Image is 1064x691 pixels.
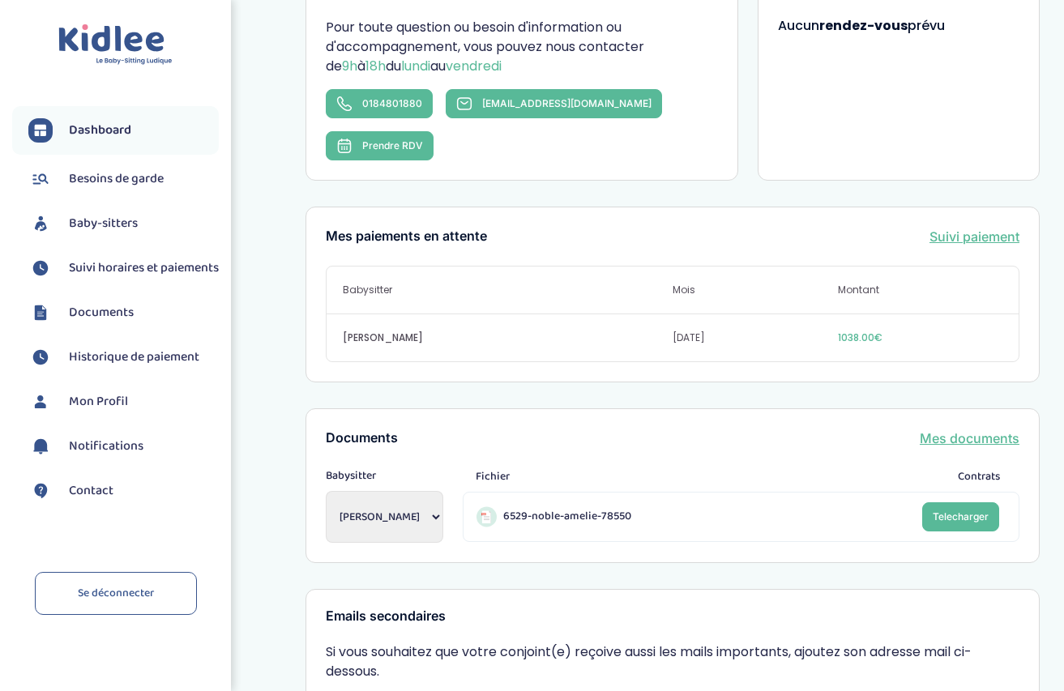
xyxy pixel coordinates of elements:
a: Se déconnecter [35,572,197,615]
img: logo.svg [58,24,173,66]
a: Mes documents [920,429,1019,448]
a: Telecharger [922,502,999,531]
span: 9h [342,57,357,75]
span: 0184801880 [362,97,422,109]
a: Contact [28,479,219,503]
a: Dashboard [28,118,219,143]
span: Contrats [958,468,1000,485]
span: [PERSON_NAME] [343,331,673,345]
span: Historique de paiement [69,348,199,367]
span: Prendre RDV [362,139,423,151]
span: Montant [838,283,1002,297]
span: Fichier [476,468,510,485]
span: 18h [365,57,386,75]
span: 1038.00€ [838,331,1002,345]
img: documents.svg [28,301,53,325]
span: Babysitter [343,283,673,297]
span: Documents [69,303,134,322]
button: Prendre RDV [326,131,434,160]
span: Suivi horaires et paiements [69,258,219,278]
img: notification.svg [28,434,53,459]
strong: rendez-vous [819,16,908,35]
h3: Emails secondaires [326,609,1019,624]
a: Historique de paiement [28,345,219,369]
img: profil.svg [28,390,53,414]
img: besoin.svg [28,167,53,191]
a: Baby-sitters [28,211,219,236]
a: Suivi horaires et paiements [28,256,219,280]
a: [EMAIL_ADDRESS][DOMAIN_NAME] [446,89,662,118]
span: Notifications [69,437,143,456]
span: [DATE] [673,331,837,345]
span: Aucun prévu [778,16,945,35]
a: Besoins de garde [28,167,219,191]
span: Contact [69,481,113,501]
img: suivihoraire.svg [28,345,53,369]
h3: Documents [326,431,398,446]
h3: Mes paiements en attente [326,229,487,244]
img: suivihoraire.svg [28,256,53,280]
span: Mon Profil [69,392,128,412]
span: Mois [673,283,837,297]
a: Suivi paiement [929,227,1019,246]
img: contact.svg [28,479,53,503]
p: Pour toute question ou besoin d'information ou d'accompagnement, vous pouvez nous contacter de à ... [326,18,718,76]
span: Besoins de garde [69,169,164,189]
span: [EMAIL_ADDRESS][DOMAIN_NAME] [482,97,652,109]
span: Babysitter [326,467,443,484]
p: Si vous souhaitez que votre conjoint(e) reçoive aussi les mails importants, ajoutez son adresse m... [326,642,1019,681]
a: Documents [28,301,219,325]
span: Dashboard [69,121,131,140]
span: 6529-noble-amelie-78550 [503,508,631,525]
span: Telecharger [933,510,989,523]
span: lundi [401,57,430,75]
a: Notifications [28,434,219,459]
span: vendredi [446,57,502,75]
span: Baby-sitters [69,214,138,233]
a: 0184801880 [326,89,433,118]
img: babysitters.svg [28,211,53,236]
a: Mon Profil [28,390,219,414]
img: dashboard.svg [28,118,53,143]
